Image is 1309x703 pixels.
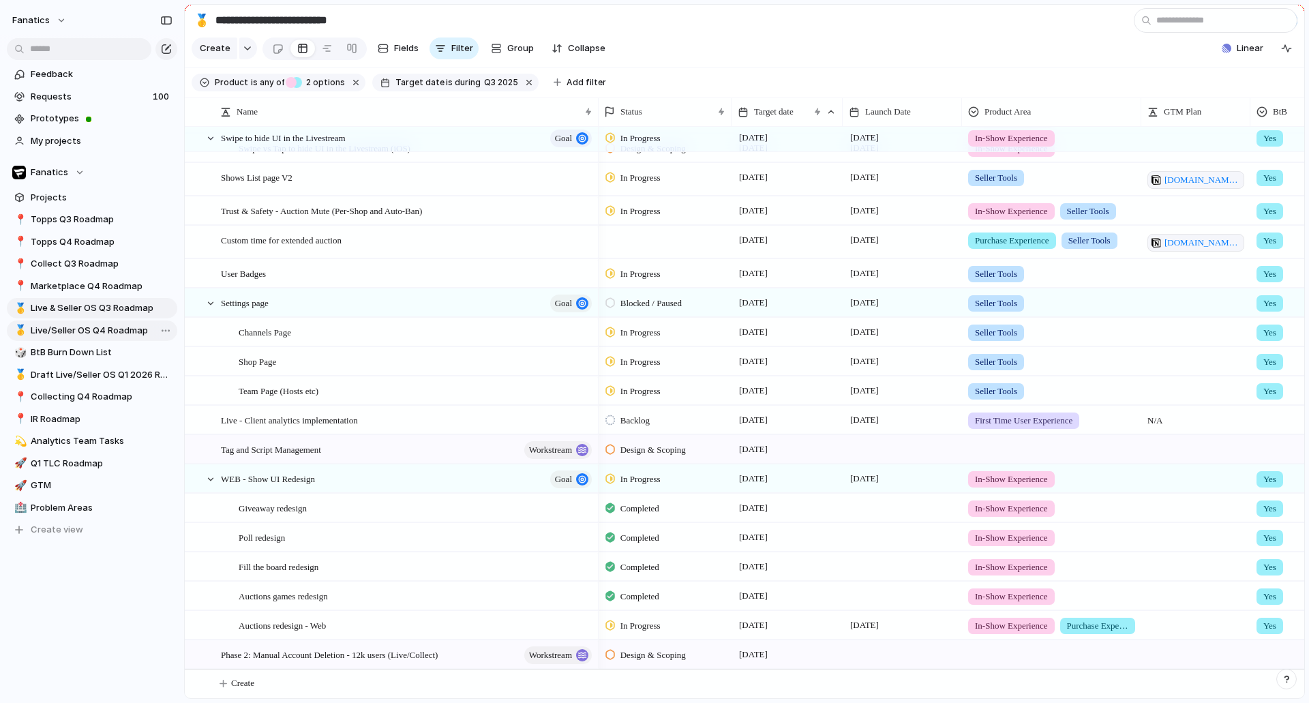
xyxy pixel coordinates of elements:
[7,387,177,407] div: 📍Collecting Q4 Roadmap
[31,457,172,470] span: Q1 TLC Roadmap
[221,295,269,310] span: Settings page
[568,42,605,55] span: Collapse
[975,473,1048,486] span: In-Show Experience
[975,355,1017,369] span: Seller Tools
[12,301,26,315] button: 🥇
[31,479,172,492] span: GTM
[847,203,882,219] span: [DATE]
[975,414,1072,428] span: First Time User Experience
[736,558,771,575] span: [DATE]
[302,77,313,87] span: 2
[12,257,26,271] button: 📍
[736,353,771,370] span: [DATE]
[12,14,50,27] span: fanatics
[754,105,794,119] span: Target date
[7,342,177,363] div: 🎲BtB Burn Down List
[7,162,177,183] button: Fanatics
[1164,105,1201,119] span: GTM Plan
[847,470,882,487] span: [DATE]
[221,203,422,218] span: Trust & Safety - Auction Mute (Per-Shop and Auto-Ban)
[14,478,24,494] div: 🚀
[1263,297,1276,310] span: Yes
[984,105,1031,119] span: Product Area
[975,502,1048,515] span: In-Show Experience
[31,501,172,515] span: Problem Areas
[14,345,24,361] div: 🎲
[31,413,172,426] span: IR Roadmap
[7,453,177,474] div: 🚀Q1 TLC Roadmap
[567,76,606,89] span: Add filter
[191,10,213,31] button: 🥇
[451,42,473,55] span: Filter
[7,254,177,274] div: 📍Collect Q3 Roadmap
[14,256,24,272] div: 📍
[430,38,479,59] button: Filter
[736,265,771,282] span: [DATE]
[14,455,24,471] div: 🚀
[847,617,882,633] span: [DATE]
[286,75,348,90] button: 2 options
[975,132,1048,145] span: In-Show Experience
[394,42,419,55] span: Fields
[1068,234,1111,248] span: Seller Tools
[620,105,642,119] span: Status
[239,324,291,340] span: Channels Page
[1263,502,1276,515] span: Yes
[555,294,572,313] span: goal
[550,130,592,147] button: goal
[975,234,1049,248] span: Purchase Experience
[481,75,521,90] button: Q3 2025
[215,76,248,89] span: Product
[736,529,771,545] span: [DATE]
[251,76,258,89] span: is
[847,353,882,370] span: [DATE]
[7,431,177,451] a: 💫Analytics Team Tasks
[847,232,882,248] span: [DATE]
[847,383,882,399] span: [DATE]
[736,412,771,428] span: [DATE]
[231,676,254,690] span: Create
[620,132,661,145] span: In Progress
[14,301,24,316] div: 🥇
[221,441,321,457] span: Tag and Script Management
[620,590,659,603] span: Completed
[7,475,177,496] a: 🚀GTM
[1263,590,1276,603] span: Yes
[1263,132,1276,145] span: Yes
[7,365,177,385] a: 🥇Draft Live/Seller OS Q1 2026 Roadmap
[14,234,24,250] div: 📍
[1263,205,1276,218] span: Yes
[12,346,26,359] button: 🎲
[7,87,177,107] a: Requests100
[555,470,572,489] span: goal
[14,411,24,427] div: 📍
[975,326,1017,340] span: Seller Tools
[736,383,771,399] span: [DATE]
[31,324,172,338] span: Live/Seller OS Q4 Roadmap
[975,297,1017,310] span: Seller Tools
[14,367,24,383] div: 🥇
[620,648,686,662] span: Design & Scoping
[865,105,911,119] span: Launch Date
[239,529,285,545] span: Poll redesign
[221,232,342,248] span: Custom time for extended auction
[6,10,74,31] button: fanatics
[14,500,24,515] div: 🏥
[248,75,287,90] button: isany of
[7,409,177,430] a: 📍IR Roadmap
[620,171,661,185] span: In Progress
[7,320,177,341] a: 🥇Live/Seller OS Q4 Roadmap
[1067,205,1109,218] span: Seller Tools
[529,440,572,460] span: workstream
[507,42,534,55] span: Group
[524,646,592,664] button: workstream
[1147,234,1244,252] a: [DOMAIN_NAME][URL]
[620,619,661,633] span: In Progress
[12,479,26,492] button: 🚀
[1263,267,1276,281] span: Yes
[7,188,177,208] a: Projects
[847,324,882,340] span: [DATE]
